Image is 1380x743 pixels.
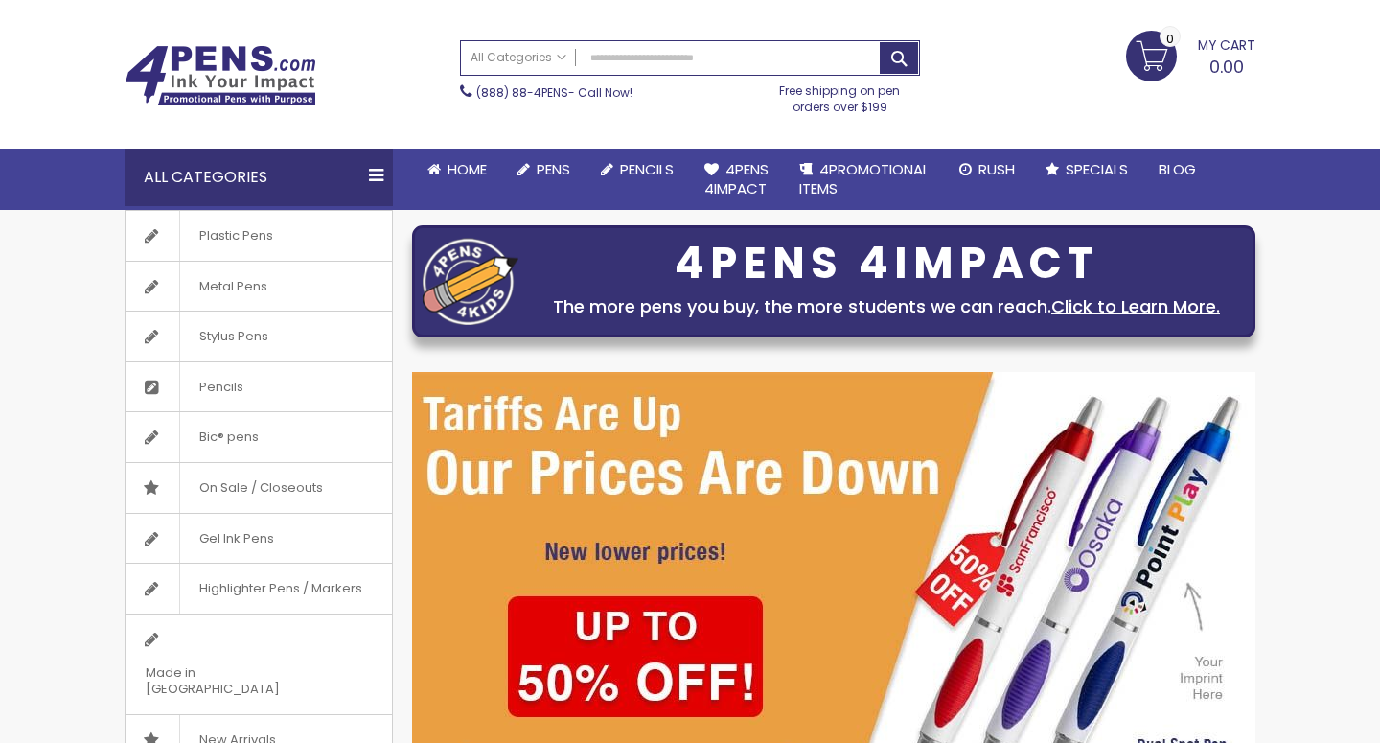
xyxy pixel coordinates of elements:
span: 4Pens 4impact [704,159,769,198]
a: Pens [502,149,586,191]
a: Pencils [126,362,392,412]
span: Made in [GEOGRAPHIC_DATA] [126,648,344,714]
span: Plastic Pens [179,211,292,261]
span: 4PROMOTIONAL ITEMS [799,159,929,198]
a: Stylus Pens [126,312,392,361]
a: All Categories [461,41,576,73]
span: Metal Pens [179,262,287,312]
a: 4Pens4impact [689,149,784,211]
span: 0 [1166,30,1174,48]
a: Specials [1030,149,1143,191]
a: (888) 88-4PENS [476,84,568,101]
span: Gel Ink Pens [179,514,293,564]
img: 4Pens Custom Pens and Promotional Products [125,45,316,106]
a: Click to Learn More. [1051,294,1220,318]
a: Pencils [586,149,689,191]
span: Specials [1066,159,1128,179]
span: Highlighter Pens / Markers [179,564,381,614]
img: four_pen_logo.png [423,238,518,325]
span: 0.00 [1209,55,1244,79]
span: Home [448,159,487,179]
a: Bic® pens [126,412,392,462]
a: Blog [1143,149,1211,191]
a: Gel Ink Pens [126,514,392,564]
span: All Categories [471,50,566,65]
span: Blog [1159,159,1196,179]
a: Highlighter Pens / Markers [126,564,392,614]
div: Free shipping on pen orders over $199 [760,76,921,114]
span: Pens [537,159,570,179]
div: All Categories [125,149,393,206]
span: Rush [978,159,1015,179]
span: On Sale / Closeouts [179,463,342,513]
a: Rush [944,149,1030,191]
a: Home [412,149,502,191]
a: 0.00 0 [1126,31,1255,79]
span: Pencils [620,159,674,179]
a: Metal Pens [126,262,392,312]
span: Stylus Pens [179,312,287,361]
div: 4PENS 4IMPACT [528,244,1245,284]
a: 4PROMOTIONALITEMS [784,149,944,211]
a: On Sale / Closeouts [126,463,392,513]
a: Made in [GEOGRAPHIC_DATA] [126,615,392,714]
span: Bic® pens [179,412,278,462]
a: Plastic Pens [126,211,392,261]
span: - Call Now! [476,84,632,101]
span: Pencils [179,362,263,412]
div: The more pens you buy, the more students we can reach. [528,293,1245,320]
